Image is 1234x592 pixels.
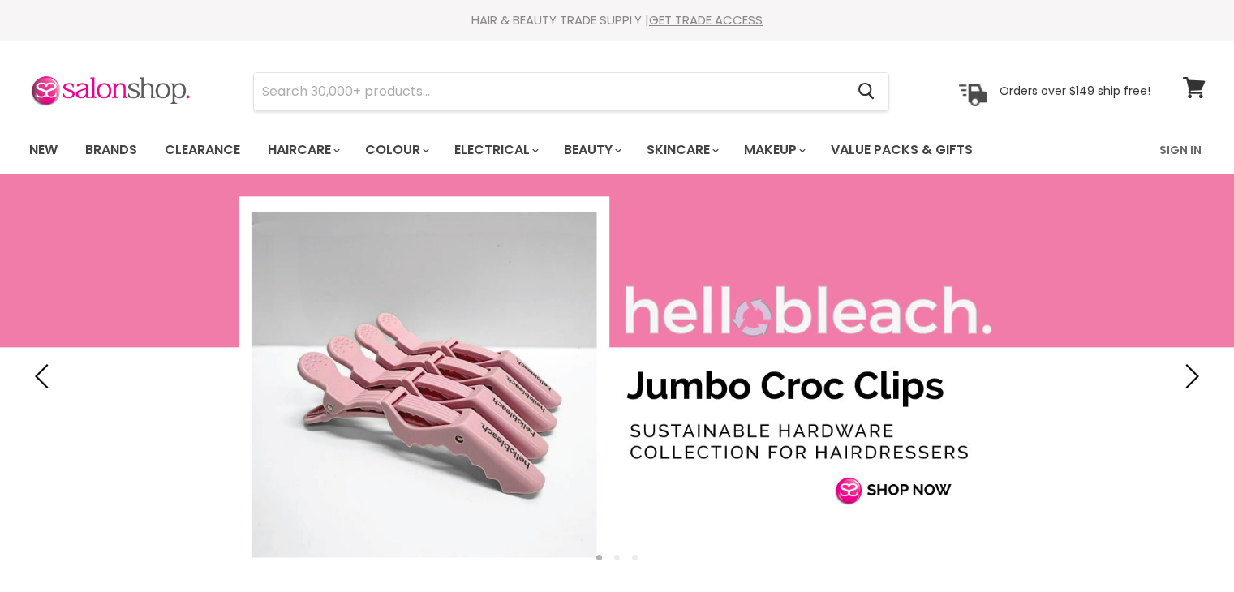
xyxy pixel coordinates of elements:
button: Next [1173,360,1206,393]
a: Colour [353,133,439,167]
a: New [17,133,70,167]
li: Page dot 1 [596,555,602,560]
a: GET TRADE ACCESS [649,11,763,28]
p: Orders over $149 ship free! [1000,84,1150,98]
li: Page dot 3 [632,555,638,560]
a: Beauty [552,133,631,167]
a: Electrical [442,133,548,167]
form: Product [253,72,889,111]
button: Search [845,73,888,110]
a: Clearance [153,133,252,167]
input: Search [254,73,845,110]
a: Skincare [634,133,729,167]
div: HAIR & BEAUTY TRADE SUPPLY | [9,12,1226,28]
li: Page dot 2 [614,555,620,560]
a: Sign In [1150,133,1211,167]
a: Brands [73,133,149,167]
button: Previous [28,360,61,393]
ul: Main menu [17,127,1068,174]
a: Value Packs & Gifts [819,133,985,167]
nav: Main [9,127,1226,174]
a: Makeup [732,133,815,167]
a: Haircare [256,133,350,167]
